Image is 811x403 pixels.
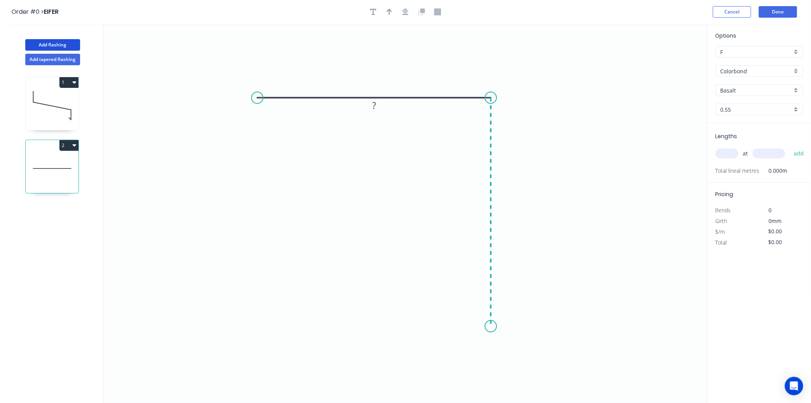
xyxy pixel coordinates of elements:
tspan: ? [372,99,376,112]
span: Total lineal metres [716,165,760,176]
div: Open Intercom Messenger [785,377,803,395]
span: EIFER [44,7,59,16]
button: Add flashing [25,39,80,51]
span: Options [716,32,737,40]
input: Price level [721,48,792,56]
span: Pricing [716,190,734,198]
input: Colour [721,86,792,94]
button: 1 [59,77,79,88]
button: Cancel [713,6,751,18]
span: Total [716,239,727,246]
button: add [790,147,808,160]
button: Add tapered flashing [25,54,80,65]
span: at [743,148,748,159]
span: 0mm [769,217,782,225]
span: Lengths [716,132,737,140]
input: Material [721,67,792,75]
span: 0.000m [760,165,788,176]
span: 0 [769,206,772,214]
button: Done [759,6,797,18]
input: Thickness [721,106,792,114]
svg: 0 [103,24,708,403]
span: Bends [716,206,731,214]
span: Girth [716,217,727,225]
span: $/m [716,228,725,235]
span: Order #0 > [11,7,44,16]
button: 2 [59,140,79,151]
